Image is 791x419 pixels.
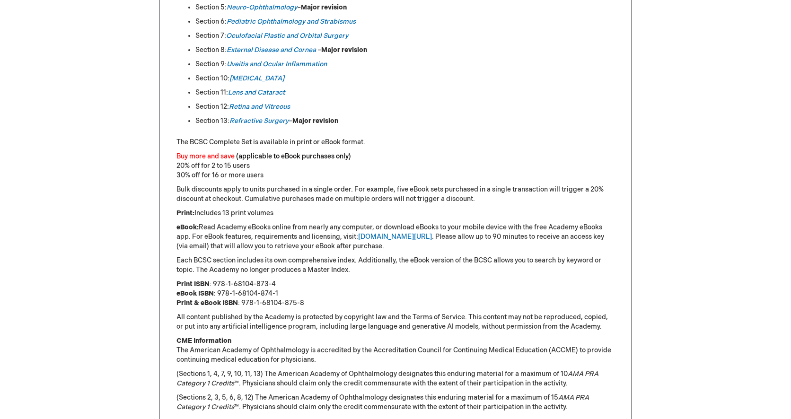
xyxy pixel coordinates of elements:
p: Read Academy eBooks online from nearly any computer, or download eBooks to your mobile device wit... [176,223,615,251]
p: Each BCSC section includes its own comprehensive index. Additionally, the eBook version of the BC... [176,256,615,275]
li: Section 11: [195,88,615,97]
strong: Print: [176,209,194,217]
strong: Print ISBN [176,280,210,288]
strong: eBook ISBN [176,289,214,297]
a: Pediatric Ophthalmology and Strabismus [227,17,356,26]
strong: Major revision [321,46,367,54]
li: Section 10: [195,74,615,83]
p: Bulk discounts apply to units purchased in a single order. For example, five eBook sets purchased... [176,185,615,204]
a: Refractive Surgery [229,117,289,125]
li: Section 8: – [195,45,615,55]
a: Lens and Cataract [228,88,285,96]
a: [DOMAIN_NAME][URL] [358,233,432,241]
li: Section 5: – [195,3,615,12]
strong: CME Information [176,337,231,345]
p: 20% off for 2 to 15 users 30% off for 16 or more users [176,152,615,180]
p: Includes 13 print volumes [176,209,615,218]
strong: Print & eBook ISBN [176,299,238,307]
a: External Disease and Cornea [227,46,316,54]
a: Uveitis and Ocular Inflammation [227,60,327,68]
p: The BCSC Complete Set is available in print or eBook format. [176,138,615,147]
a: Retina and Vitreous [229,103,290,111]
strong: Major revision [301,3,347,11]
font: (applicable to eBook purchases only) [236,152,351,160]
li: Section 13: – [195,116,615,126]
strong: Major revision [292,117,338,125]
p: The American Academy of Ophthalmology is accredited by the Accreditation Council for Continuing M... [176,336,615,365]
p: : 978-1-68104-873-4 : 978-1-68104-874-1 : 978-1-68104-875-8 [176,279,615,308]
strong: eBook: [176,223,199,231]
li: Section 6: [195,17,615,26]
font: Buy more and save [176,152,235,160]
a: Neuro-Ophthalmology [227,3,297,11]
p: All content published by the Academy is protected by copyright law and the Terms of Service. This... [176,313,615,332]
p: (Sections 2, 3, 5, 6, 8, 12) The American Academy of Ophthalmology designates this enduring mater... [176,393,615,412]
a: [MEDICAL_DATA] [229,74,284,82]
li: Section 12: [195,102,615,112]
li: Section 7: [195,31,615,41]
p: (Sections 1, 4, 7, 9, 10, 11, 13) The American Academy of Ophthalmology designates this enduring ... [176,369,615,388]
a: Oculofacial Plastic and Orbital Surgery [226,32,348,40]
li: Section 9: [195,60,615,69]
